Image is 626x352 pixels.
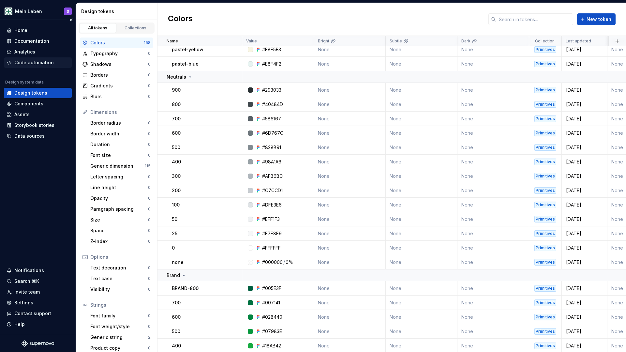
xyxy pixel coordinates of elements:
div: #6D767C [262,130,283,136]
p: 100 [172,202,180,208]
div: #007141 [262,299,280,306]
div: [DATE] [562,216,607,222]
div: Text case [90,275,148,282]
p: Last updated [566,38,591,44]
a: Opacity0 [88,193,153,204]
button: Mein LebenS [1,4,74,18]
div: [DATE] [562,187,607,194]
p: Neutrals [167,74,186,80]
a: Letter spacing0 [88,172,153,182]
td: None [386,169,457,183]
p: Value [246,38,257,44]
div: [DATE] [562,314,607,320]
div: Font family [90,313,148,319]
a: Space0 [88,225,153,236]
div: [DATE] [562,202,607,208]
td: None [314,296,386,310]
div: Dimensions [90,109,151,115]
div: 0 [148,313,151,318]
div: Colors [90,39,144,46]
a: Analytics [4,47,72,57]
td: None [314,57,386,71]
a: Visibility0 [88,284,153,295]
div: #DFE3E6 [262,202,282,208]
div: [DATE] [562,101,607,108]
div: Contact support [14,310,51,317]
a: Gradients0 [80,81,153,91]
a: Borders0 [80,70,153,80]
p: pastel-yellow [172,46,203,53]
button: New token [577,13,616,25]
p: Subtle [390,38,402,44]
td: None [457,57,529,71]
td: None [386,83,457,97]
div: Mein Leben [15,8,42,15]
div: 2 [148,335,151,340]
p: 700 [172,115,181,122]
td: None [314,42,386,57]
div: Documentation [14,38,49,44]
div: 0 [148,345,151,351]
div: Design system data [5,80,44,85]
div: [DATE] [562,343,607,349]
p: 400 [172,159,181,165]
td: None [314,255,386,269]
div: 0 [148,287,151,292]
div: Invite team [14,289,40,295]
div: #EFF1F3 [262,216,280,222]
a: Text case0 [88,273,153,284]
div: Generic dimension [90,163,145,169]
a: Blurs0 [80,91,153,102]
input: Search in tokens... [496,13,573,25]
a: Generic dimension115 [88,161,153,171]
td: None [457,324,529,339]
td: None [314,140,386,155]
div: Font size [90,152,148,159]
div: Storybook stories [14,122,54,129]
td: None [314,212,386,226]
div: Space [90,227,148,234]
td: None [457,255,529,269]
div: [DATE] [562,259,607,266]
div: Duration [90,141,148,148]
div: [DATE] [562,245,607,251]
a: Documentation [4,36,72,46]
a: Code automation [4,57,72,68]
td: None [457,42,529,57]
div: 0 [148,239,151,244]
td: None [314,198,386,212]
a: Settings [4,298,72,308]
div: 115 [145,163,151,169]
div: Primitives [534,159,556,165]
td: None [457,83,529,97]
p: 500 [172,328,180,335]
td: None [314,97,386,112]
div: Code automation [14,59,54,66]
div: Primitives [534,259,556,266]
p: Name [167,38,178,44]
button: Notifications [4,265,72,276]
p: 25 [172,230,177,237]
div: 0% [286,259,293,266]
a: Font size0 [88,150,153,161]
div: Gradients [90,83,148,89]
div: Product copy [90,345,148,351]
a: Components [4,99,72,109]
td: None [457,281,529,296]
div: 0 [148,217,151,222]
p: 0 [172,245,175,251]
td: None [386,155,457,169]
div: Visibility [90,286,148,293]
div: Line height [90,184,148,191]
a: Font weight/style0 [88,321,153,332]
td: None [386,255,457,269]
td: None [386,296,457,310]
div: Border radius [90,120,148,126]
div: Opacity [90,195,148,202]
h2: Colors [168,13,193,25]
td: None [314,324,386,339]
div: / [283,259,285,266]
a: Font family0 [88,311,153,321]
a: Line height0 [88,182,153,193]
img: df5db9ef-aba0-4771-bf51-9763b7497661.png [5,8,12,15]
